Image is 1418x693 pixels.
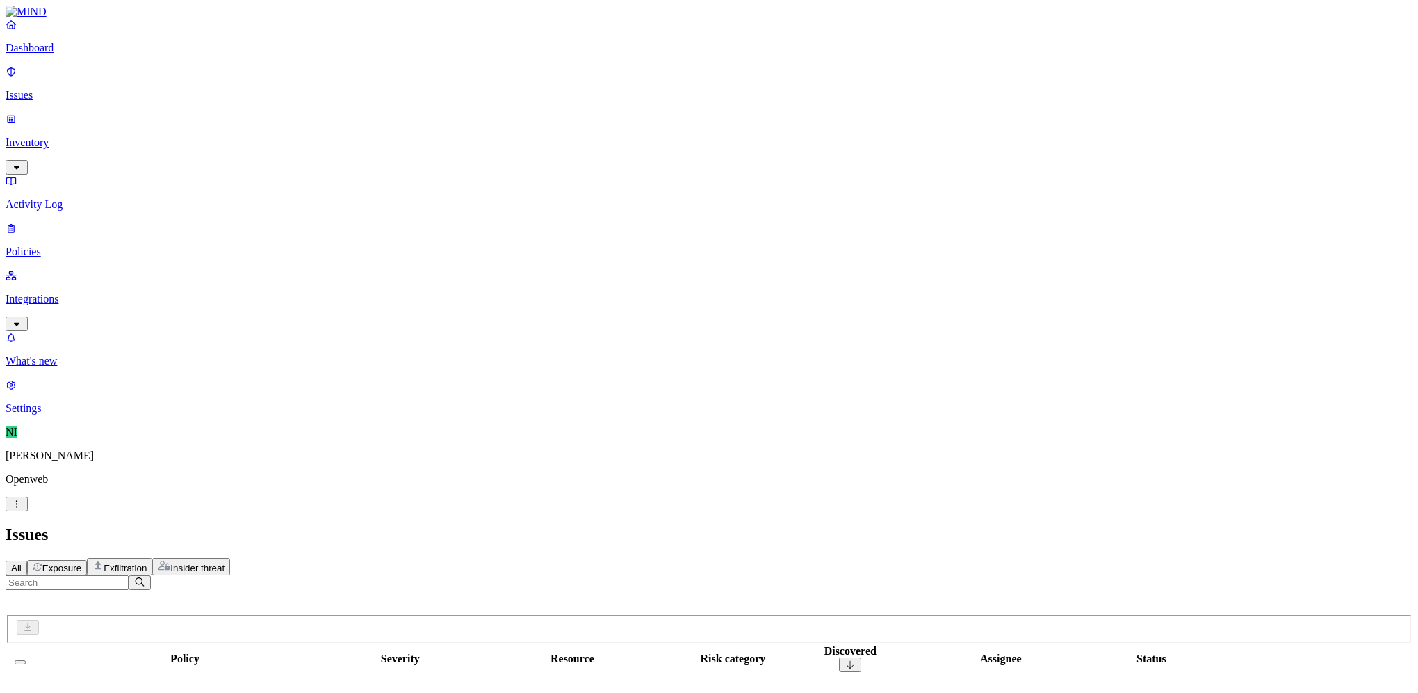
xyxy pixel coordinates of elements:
p: Integrations [6,293,1412,305]
span: Exfiltration [104,563,147,573]
p: Inventory [6,136,1412,149]
button: Select all [15,660,26,664]
span: Exposure [42,563,81,573]
div: Status [1089,653,1215,665]
p: Issues [6,89,1412,102]
div: Risk category [681,653,784,665]
p: Activity Log [6,198,1412,211]
img: MIND [6,6,47,18]
span: All [11,563,22,573]
div: Resource [466,653,679,665]
h2: Issues [6,525,1412,544]
div: Discovered [788,645,914,658]
span: Insider threat [170,563,225,573]
p: Policies [6,246,1412,258]
p: Dashboard [6,42,1412,54]
p: [PERSON_NAME] [6,449,1412,462]
input: Search [6,575,129,590]
p: Openweb [6,473,1412,486]
div: Assignee [916,653,1086,665]
p: Settings [6,402,1412,415]
p: What's new [6,355,1412,367]
span: NI [6,426,17,438]
div: Policy [35,653,334,665]
div: Severity [337,653,464,665]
